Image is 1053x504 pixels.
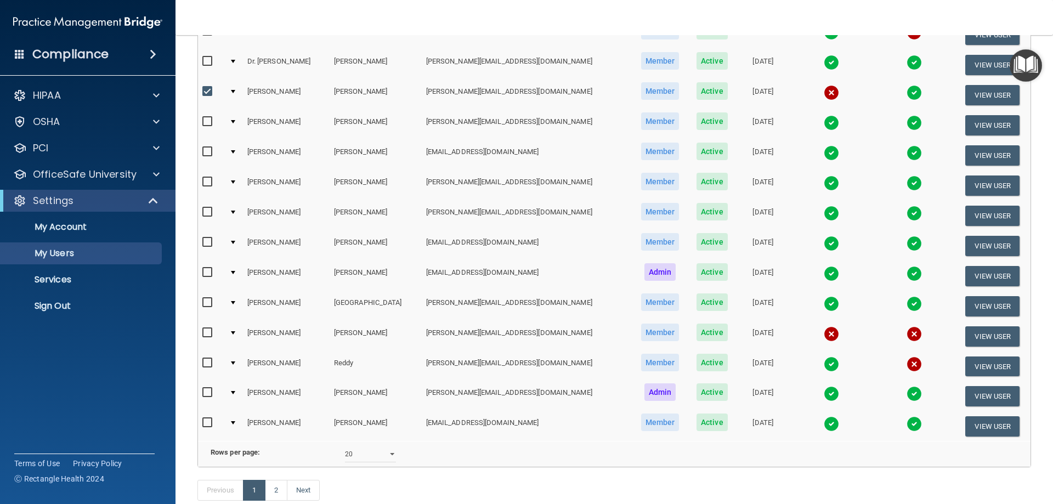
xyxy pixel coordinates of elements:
td: [PERSON_NAME][EMAIL_ADDRESS][DOMAIN_NAME] [422,110,632,140]
td: [PERSON_NAME] [243,20,330,50]
img: tick.e7d51cea.svg [824,55,839,70]
td: [PERSON_NAME] [243,352,330,382]
span: Member [641,173,680,190]
td: Dr. [PERSON_NAME] [243,50,330,80]
td: [PERSON_NAME] [243,171,330,201]
img: tick.e7d51cea.svg [907,115,922,131]
td: [PERSON_NAME] [330,110,422,140]
td: [PERSON_NAME][EMAIL_ADDRESS][DOMAIN_NAME] [422,321,632,352]
img: tick.e7d51cea.svg [907,266,922,281]
button: View User [965,236,1020,256]
td: [DATE] [736,80,790,110]
button: View User [965,55,1020,75]
span: Active [697,414,728,431]
td: [PERSON_NAME] [330,411,422,441]
td: [DATE] [736,411,790,441]
td: [DATE] [736,381,790,411]
img: tick.e7d51cea.svg [907,416,922,432]
img: tick.e7d51cea.svg [824,206,839,221]
h4: Compliance [32,47,109,62]
img: tick.e7d51cea.svg [907,236,922,251]
img: cross.ca9f0e7f.svg [907,356,922,372]
button: View User [965,356,1020,377]
td: [PERSON_NAME] [330,381,422,411]
td: [PERSON_NAME] [330,261,422,291]
span: Member [641,233,680,251]
td: Reddy [330,352,422,382]
span: Active [697,173,728,190]
span: Member [641,82,680,100]
td: [DATE] [736,352,790,382]
p: Sign Out [7,301,157,312]
td: [PERSON_NAME] [243,140,330,171]
span: Member [641,143,680,160]
a: 1 [243,480,265,501]
img: tick.e7d51cea.svg [824,296,839,312]
td: [PERSON_NAME][EMAIL_ADDRESS][DOMAIN_NAME] [422,352,632,382]
p: Settings [33,194,73,207]
td: [EMAIL_ADDRESS][DOMAIN_NAME] [422,231,632,261]
span: Active [697,233,728,251]
td: [PERSON_NAME] [243,201,330,231]
td: [EMAIL_ADDRESS][DOMAIN_NAME] [422,411,632,441]
p: HIPAA [33,89,61,102]
td: [EMAIL_ADDRESS][DOMAIN_NAME] [422,261,632,291]
td: [PERSON_NAME] [330,201,422,231]
span: Member [641,203,680,220]
td: [PERSON_NAME] [243,381,330,411]
span: Active [697,112,728,130]
td: [DATE] [736,20,790,50]
td: [PERSON_NAME] [243,321,330,352]
p: My Account [7,222,157,233]
a: Privacy Policy [73,458,122,469]
td: [PERSON_NAME][EMAIL_ADDRESS][DOMAIN_NAME] [422,381,632,411]
a: HIPAA [13,89,160,102]
td: [DATE] [736,171,790,201]
td: [GEOGRAPHIC_DATA] [330,291,422,321]
img: tick.e7d51cea.svg [824,356,839,372]
span: Active [697,82,728,100]
img: cross.ca9f0e7f.svg [824,85,839,100]
span: Active [697,354,728,371]
b: Rows per page: [211,448,260,456]
button: View User [965,175,1020,196]
td: [PERSON_NAME][EMAIL_ADDRESS][DOMAIN_NAME] [422,20,632,50]
a: Next [287,480,320,501]
img: tick.e7d51cea.svg [907,175,922,191]
span: Admin [644,263,676,281]
span: Active [697,324,728,341]
a: Settings [13,194,159,207]
span: Member [641,354,680,371]
span: Member [641,324,680,341]
img: tick.e7d51cea.svg [907,85,922,100]
span: Active [697,52,728,70]
button: View User [965,416,1020,437]
span: Admin [644,383,676,401]
td: [PERSON_NAME] [330,140,422,171]
td: [PERSON_NAME] [330,231,422,261]
td: [EMAIL_ADDRESS][DOMAIN_NAME] [422,140,632,171]
td: [PERSON_NAME] [243,261,330,291]
button: View User [965,206,1020,226]
td: [DATE] [736,231,790,261]
span: Member [641,52,680,70]
img: tick.e7d51cea.svg [824,416,839,432]
span: Active [697,383,728,401]
td: [PERSON_NAME] [243,110,330,140]
td: [DATE] [736,201,790,231]
td: [PERSON_NAME] [330,171,422,201]
span: Member [641,112,680,130]
p: PCI [33,141,48,155]
span: Member [641,414,680,431]
img: tick.e7d51cea.svg [907,206,922,221]
button: View User [965,115,1020,135]
td: [PERSON_NAME] [330,321,422,352]
img: cross.ca9f0e7f.svg [824,326,839,342]
img: cross.ca9f0e7f.svg [907,326,922,342]
td: [DATE] [736,321,790,352]
a: Previous [197,480,244,501]
span: Active [697,203,728,220]
img: tick.e7d51cea.svg [907,386,922,401]
img: tick.e7d51cea.svg [824,145,839,161]
td: [PERSON_NAME][EMAIL_ADDRESS][DOMAIN_NAME] [422,80,632,110]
